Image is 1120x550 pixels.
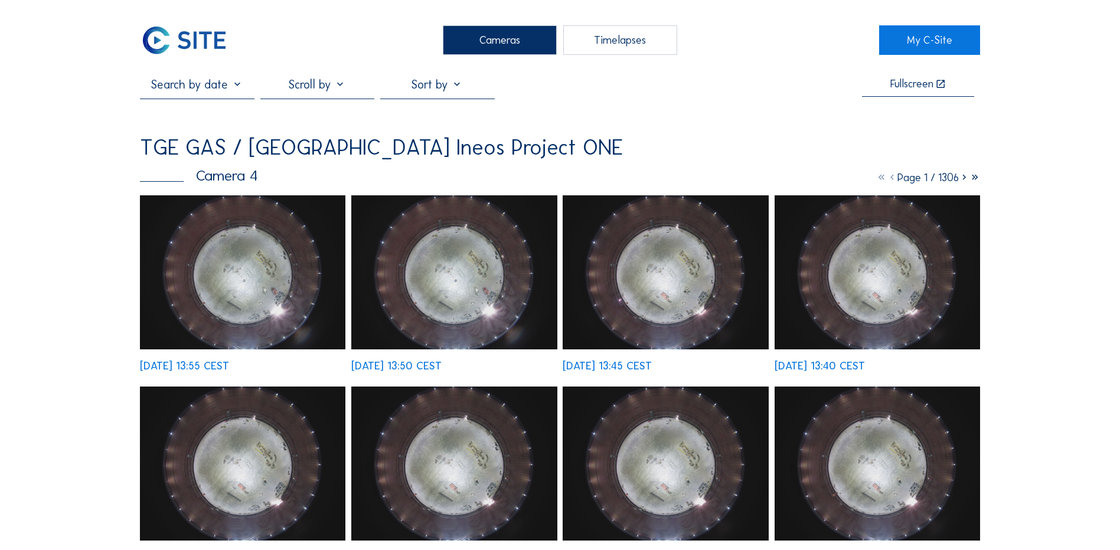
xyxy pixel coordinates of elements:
img: image_52731117 [140,387,345,541]
img: image_52730741 [775,387,980,541]
img: image_52730964 [351,387,557,541]
div: Fullscreen [890,78,933,90]
div: Timelapses [563,25,677,55]
div: Cameras [443,25,557,55]
a: C-SITE Logo [140,25,241,55]
img: image_52731491 [351,195,557,349]
div: [DATE] 13:45 CEST [563,361,652,371]
img: image_52731343 [563,195,768,349]
div: TGE GAS / [GEOGRAPHIC_DATA] Ineos Project ONE [140,137,623,158]
img: image_52731641 [140,195,345,349]
a: My C-Site [879,25,980,55]
span: Page 1 / 1306 [897,171,959,184]
img: image_52730808 [563,387,768,541]
img: image_52731277 [775,195,980,349]
img: C-SITE Logo [140,25,228,55]
div: [DATE] 13:55 CEST [140,361,229,371]
div: [DATE] 13:50 CEST [351,361,442,371]
input: Search by date 󰅀 [140,77,254,91]
div: Camera 4 [140,168,258,183]
div: [DATE] 13:40 CEST [775,361,865,371]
